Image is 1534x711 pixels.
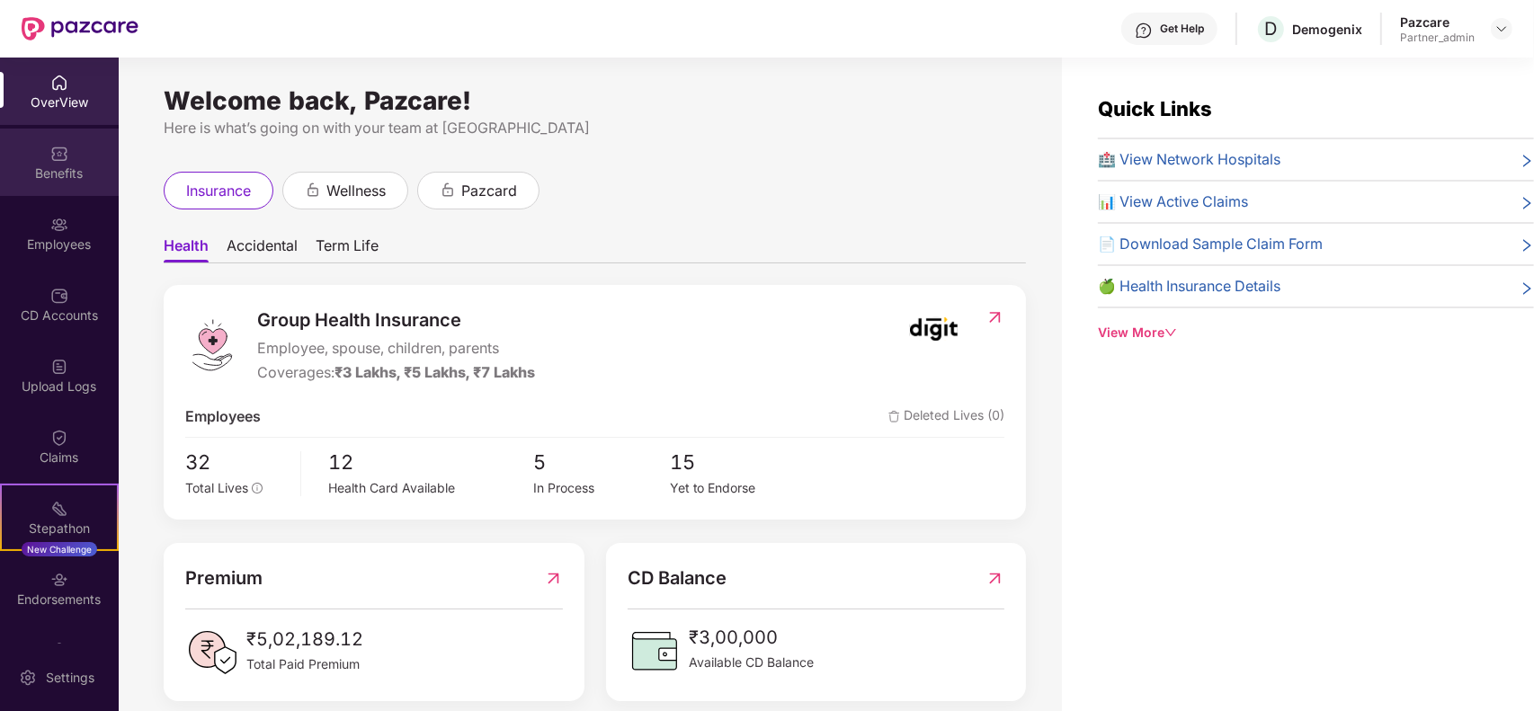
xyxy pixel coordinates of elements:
[50,145,68,163] img: svg+xml;base64,PHN2ZyBpZD0iQmVuZWZpdHMiIHhtbG5zPSJodHRwOi8vd3d3LnczLm9yZy8yMDAwL3N2ZyIgd2lkdGg9Ij...
[50,500,68,518] img: svg+xml;base64,PHN2ZyB4bWxucz0iaHR0cDovL3d3dy53My5vcmcvMjAwMC9zdmciIHdpZHRoPSIyMSIgaGVpZ2h0PSIyMC...
[50,429,68,447] img: svg+xml;base64,PHN2ZyBpZD0iQ2xhaW0iIHhtbG5zPSJodHRwOi8vd3d3LnczLm9yZy8yMDAwL3N2ZyIgd2lkdGg9IjIwIi...
[50,571,68,589] img: svg+xml;base64,PHN2ZyBpZD0iRW5kb3JzZW1lbnRzIiB4bWxucz0iaHR0cDovL3d3dy53My5vcmcvMjAwMC9zdmciIHdpZH...
[257,361,535,384] div: Coverages:
[1400,31,1475,45] div: Partner_admin
[533,447,670,478] span: 5
[257,307,535,334] span: Group Health Insurance
[670,447,807,478] span: 15
[670,478,807,498] div: Yet to Endorse
[328,478,533,498] div: Health Card Available
[888,411,900,422] img: deleteIcon
[986,308,1004,326] img: RedirectIcon
[185,318,239,372] img: logo
[900,307,968,351] img: insurerIcon
[305,182,321,198] div: animation
[22,542,97,556] div: New Challenge
[246,626,363,653] span: ₹5,02,189.12
[544,564,563,592] img: RedirectIcon
[185,626,239,680] img: PaidPremiumIcon
[246,654,363,674] span: Total Paid Premium
[440,182,456,198] div: animation
[334,363,535,381] span: ₹3 Lakhs, ₹5 Lakhs, ₹7 Lakhs
[50,642,68,660] img: svg+xml;base64,PHN2ZyBpZD0iTXlfT3JkZXJzIiBkYXRhLW5hbWU9Ik15IE9yZGVycyIgeG1sbnM9Imh0dHA6Ly93d3cudz...
[185,405,261,428] span: Employees
[19,669,37,687] img: svg+xml;base64,PHN2ZyBpZD0iU2V0dGluZy0yMHgyMCIgeG1sbnM9Imh0dHA6Ly93d3cudzMub3JnLzIwMDAvc3ZnIiB3aW...
[50,74,68,92] img: svg+xml;base64,PHN2ZyBpZD0iSG9tZSIgeG1sbnM9Imh0dHA6Ly93d3cudzMub3JnLzIwMDAvc3ZnIiB3aWR0aD0iMjAiIG...
[2,520,117,538] div: Stepathon
[186,180,251,202] span: insurance
[689,624,814,652] span: ₹3,00,000
[689,653,814,672] span: Available CD Balance
[164,236,209,262] span: Health
[22,17,138,40] img: New Pazcare Logo
[1164,326,1177,339] span: down
[316,236,379,262] span: Term Life
[888,405,1004,428] span: Deleted Lives (0)
[40,669,100,687] div: Settings
[50,358,68,376] img: svg+xml;base64,PHN2ZyBpZD0iVXBsb2FkX0xvZ3MiIGRhdGEtbmFtZT0iVXBsb2FkIExvZ3MiIHhtbG5zPSJodHRwOi8vd3...
[628,564,727,592] span: CD Balance
[1520,236,1534,255] span: right
[164,117,1026,139] div: Here is what’s going on with your team at [GEOGRAPHIC_DATA]
[227,236,298,262] span: Accidental
[1098,191,1248,213] span: 📊 View Active Claims
[185,480,248,495] span: Total Lives
[328,447,533,478] span: 12
[1160,22,1204,36] div: Get Help
[461,180,517,202] span: pazcard
[1494,22,1509,36] img: svg+xml;base64,PHN2ZyBpZD0iRHJvcGRvd24tMzJ4MzIiIHhtbG5zPSJodHRwOi8vd3d3LnczLm9yZy8yMDAwL3N2ZyIgd2...
[50,287,68,305] img: svg+xml;base64,PHN2ZyBpZD0iQ0RfQWNjb3VudHMiIGRhdGEtbmFtZT0iQ0QgQWNjb3VudHMiIHhtbG5zPSJodHRwOi8vd3...
[326,180,386,202] span: wellness
[628,624,682,678] img: CDBalanceIcon
[1520,152,1534,171] span: right
[252,483,263,493] span: info-circle
[164,93,1026,108] div: Welcome back, Pazcare!
[1098,233,1323,255] span: 📄 Download Sample Claim Form
[185,447,288,478] span: 32
[533,478,670,498] div: In Process
[50,216,68,234] img: svg+xml;base64,PHN2ZyBpZD0iRW1wbG95ZWVzIiB4bWxucz0iaHR0cDovL3d3dy53My5vcmcvMjAwMC9zdmciIHdpZHRoPS...
[257,337,535,360] span: Employee, spouse, children, parents
[1098,148,1280,171] span: 🏥 View Network Hospitals
[1265,18,1278,40] span: D
[986,564,1004,592] img: RedirectIcon
[1098,275,1280,298] span: 🍏 Health Insurance Details
[185,564,263,592] span: Premium
[1292,21,1362,38] div: Demogenix
[1135,22,1153,40] img: svg+xml;base64,PHN2ZyBpZD0iSGVscC0zMngzMiIgeG1sbnM9Imh0dHA6Ly93d3cudzMub3JnLzIwMDAvc3ZnIiB3aWR0aD...
[1520,194,1534,213] span: right
[1520,279,1534,298] span: right
[1098,97,1212,120] span: Quick Links
[1098,323,1534,342] div: View More
[1400,13,1475,31] div: Pazcare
